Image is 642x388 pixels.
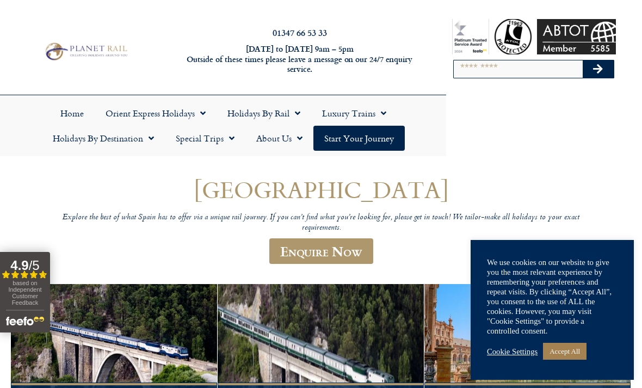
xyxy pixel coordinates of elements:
[583,60,614,78] button: Search
[42,41,129,62] img: Planet Rail Train Holidays Logo
[60,213,582,233] p: Explore the best of what Spain has to offer via a unique rail journey. If you can’t find what you...
[543,343,587,360] a: Accept All
[42,126,165,151] a: Holidays by Destination
[50,101,95,126] a: Home
[273,26,327,39] a: 01347 66 53 33
[487,257,618,336] div: We use cookies on our website to give you the most relevant experience by remembering your prefer...
[5,101,441,151] nav: Menu
[217,101,311,126] a: Holidays by Rail
[95,101,217,126] a: Orient Express Holidays
[487,347,538,356] a: Cookie Settings
[313,126,405,151] a: Start your Journey
[269,238,373,264] a: Enquire Now
[245,126,313,151] a: About Us
[165,126,245,151] a: Special Trips
[60,177,582,202] h1: [GEOGRAPHIC_DATA]
[311,101,397,126] a: Luxury Trains
[174,44,425,75] h6: [DATE] to [DATE] 9am – 5pm Outside of these times please leave a message on our 24/7 enquiry serv...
